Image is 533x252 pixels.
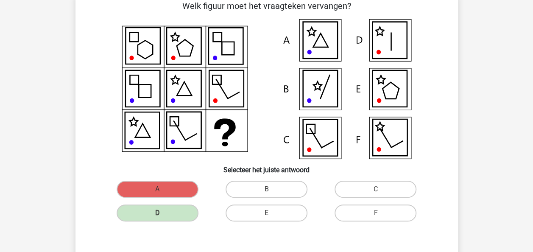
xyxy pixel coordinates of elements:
[117,204,198,221] label: D
[117,181,198,198] label: A
[226,181,307,198] label: B
[226,204,307,221] label: E
[335,181,416,198] label: C
[89,159,444,174] h6: Selecteer het juiste antwoord
[335,204,416,221] label: F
